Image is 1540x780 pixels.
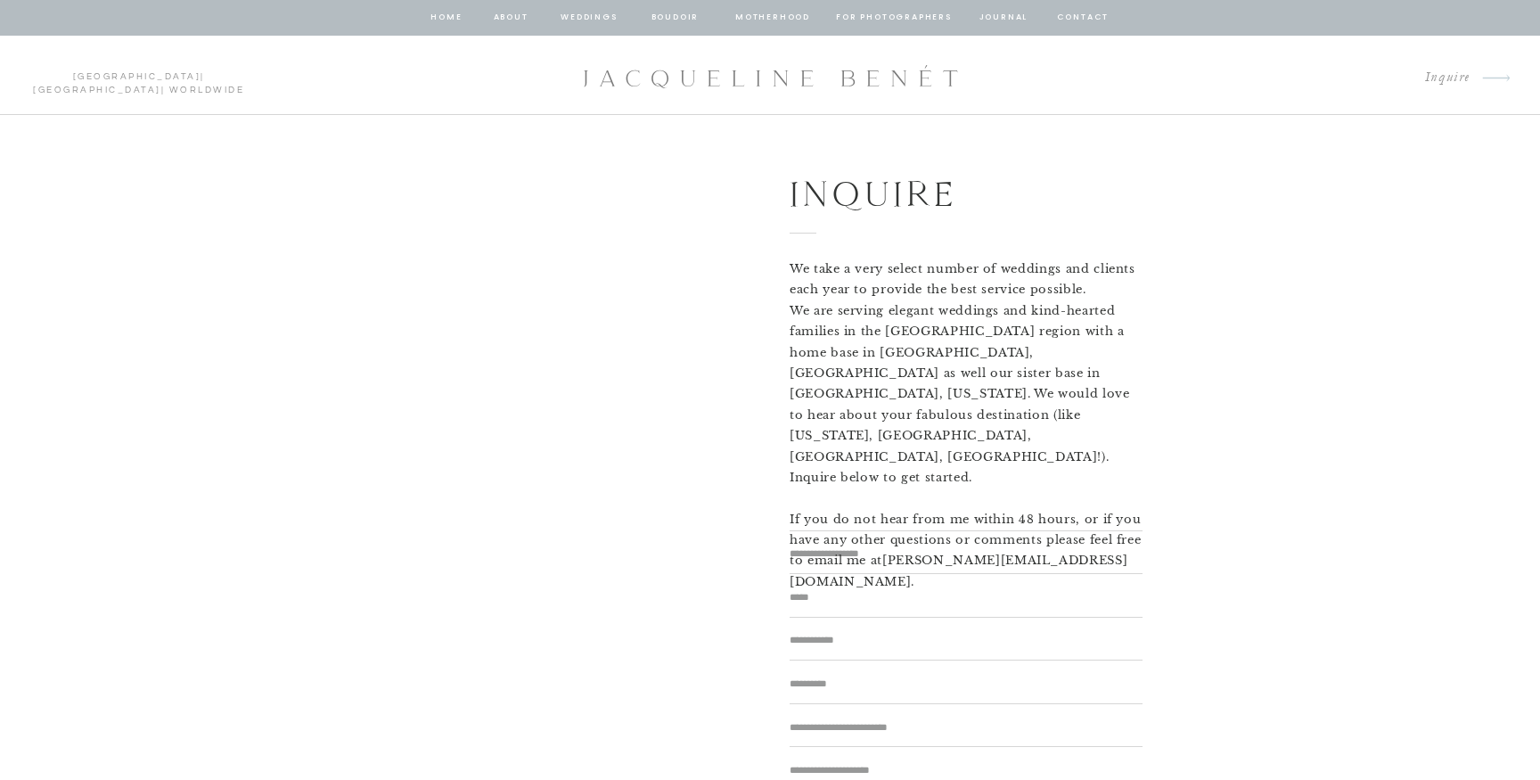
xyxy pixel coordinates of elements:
[33,86,161,94] a: [GEOGRAPHIC_DATA]
[735,10,809,26] a: Motherhood
[1054,10,1111,26] a: contact
[25,70,252,81] p: | | Worldwide
[790,166,1083,218] h1: Inquire
[650,10,700,26] a: BOUDOIR
[836,10,952,26] a: for photographers
[430,10,463,26] a: home
[790,259,1143,505] p: We take a very select number of weddings and clients each year to provide the best service possib...
[559,10,619,26] a: Weddings
[976,10,1031,26] a: journal
[73,72,201,81] a: [GEOGRAPHIC_DATA]
[492,10,529,26] a: about
[1411,66,1470,90] a: Inquire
